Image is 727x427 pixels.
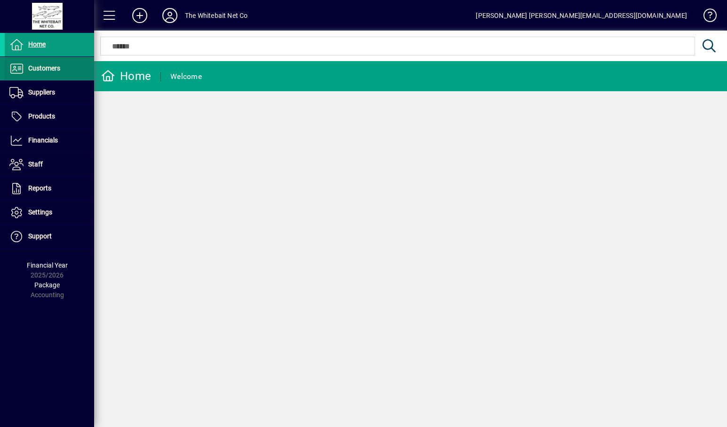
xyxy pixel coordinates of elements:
a: Suppliers [5,81,94,104]
span: Products [28,112,55,120]
a: Financials [5,129,94,152]
span: Staff [28,160,43,168]
a: Knowledge Base [696,2,715,32]
div: [PERSON_NAME] [PERSON_NAME][EMAIL_ADDRESS][DOMAIN_NAME] [476,8,687,23]
div: The Whitebait Net Co [185,8,248,23]
a: Customers [5,57,94,80]
span: Financial Year [27,261,68,269]
button: Profile [155,7,185,24]
a: Support [5,225,94,248]
a: Products [5,105,94,128]
a: Reports [5,177,94,200]
a: Staff [5,153,94,176]
span: Home [28,40,46,48]
div: Welcome [170,69,202,84]
span: Support [28,232,52,240]
span: Package [34,281,60,289]
span: Financials [28,136,58,144]
button: Add [125,7,155,24]
span: Reports [28,184,51,192]
div: Home [101,69,151,84]
a: Settings [5,201,94,224]
span: Settings [28,208,52,216]
span: Suppliers [28,88,55,96]
span: Customers [28,64,60,72]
